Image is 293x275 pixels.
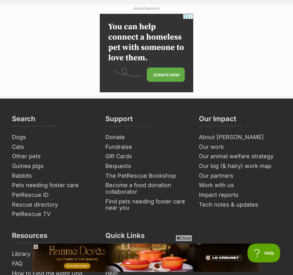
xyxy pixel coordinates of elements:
a: Work with us [196,181,284,190]
a: Our big (& hairy) work map [196,161,284,171]
h3: Support [105,114,133,127]
a: Gift Cards [103,152,190,161]
iframe: Advertisement [32,244,261,272]
a: Our animal welfare strategy [196,152,284,161]
h3: Resources [12,231,47,244]
iframe: Help Scout Beacon - Open [248,244,280,262]
h3: Search [12,114,35,127]
a: Other pets [9,152,97,161]
a: Library [9,249,97,259]
a: Rabbits [9,171,97,181]
a: Bequests [103,161,190,171]
a: Pets needing foster care [9,181,97,190]
a: PetRescue TV [9,209,97,219]
a: Our work [196,142,284,152]
a: FAQ [9,259,97,269]
a: PetRescue ID [9,190,97,200]
a: Rescue directory [9,200,97,210]
a: Donate [103,132,190,142]
a: Our partners [196,171,284,181]
h3: Quick Links [105,231,145,244]
a: Guinea pigs [9,161,97,171]
a: Dogs [9,132,97,142]
a: The PetRescue Bookshop [103,171,190,181]
iframe: Advertisement [100,14,193,92]
a: Fundraise [103,142,190,152]
a: Cats [9,142,97,152]
h3: Our Impact [199,114,236,127]
a: About [PERSON_NAME] [196,132,284,142]
a: Find pets needing foster care near you [103,197,190,213]
span: Close [175,235,192,241]
a: Become a food donation collaborator [103,181,190,197]
a: Impact reports [196,190,284,200]
a: Tech notes & updates [196,200,284,210]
